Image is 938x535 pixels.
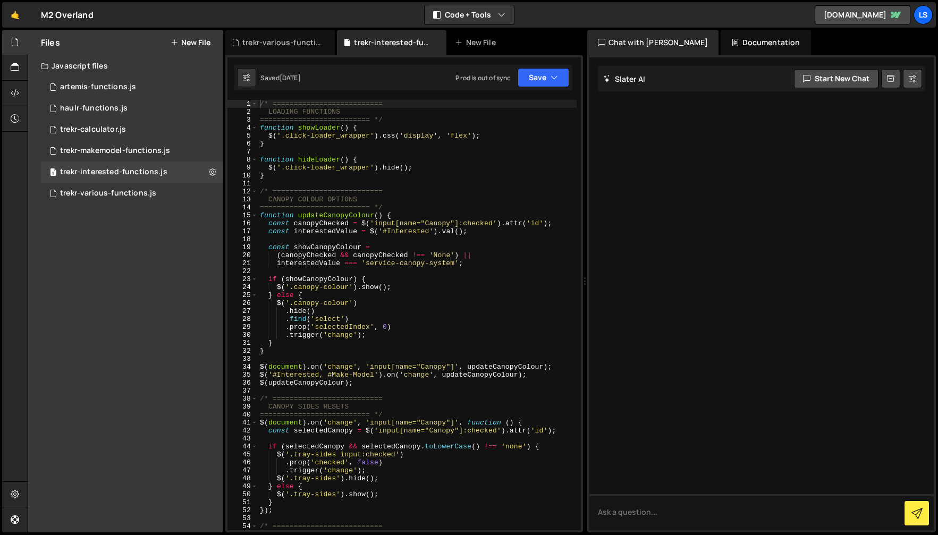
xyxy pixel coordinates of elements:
[425,5,514,24] button: Code + Tools
[260,73,301,82] div: Saved
[227,164,258,172] div: 9
[227,347,258,355] div: 32
[227,283,258,291] div: 24
[242,37,322,48] div: trekr-various-functions.js
[60,167,167,177] div: trekr-interested-functions.js
[227,291,258,299] div: 25
[721,30,810,55] div: Documentation
[50,169,56,177] span: 1
[227,307,258,315] div: 27
[227,411,258,419] div: 40
[227,180,258,188] div: 11
[794,69,878,88] button: Start new chat
[227,203,258,211] div: 14
[41,98,223,119] div: 11669/40542.js
[227,140,258,148] div: 6
[227,395,258,403] div: 38
[2,2,28,28] a: 🤙
[354,37,434,48] div: trekr-interested-functions.js
[227,339,258,347] div: 31
[227,108,258,116] div: 2
[227,156,258,164] div: 8
[227,427,258,435] div: 42
[227,235,258,243] div: 18
[41,183,223,204] div: 11669/37341.js
[227,196,258,203] div: 13
[455,37,500,48] div: New File
[227,124,258,132] div: 4
[60,125,126,134] div: trekr-calculator.js
[227,490,258,498] div: 50
[171,38,210,47] button: New File
[227,514,258,522] div: 53
[227,379,258,387] div: 36
[227,371,258,379] div: 35
[227,355,258,363] div: 33
[227,498,258,506] div: 51
[60,189,156,198] div: trekr-various-functions.js
[227,251,258,259] div: 20
[227,188,258,196] div: 12
[227,275,258,283] div: 23
[518,68,569,87] button: Save
[227,363,258,371] div: 34
[914,5,933,24] a: LS
[603,74,646,84] h2: Slater AI
[60,82,136,92] div: artemis-functions.js
[227,522,258,530] div: 54
[41,37,60,48] h2: Files
[227,259,258,267] div: 21
[227,243,258,251] div: 19
[227,435,258,443] div: 43
[227,466,258,474] div: 47
[41,119,223,140] div: 11669/27653.js
[41,140,223,162] div: 11669/37446.js
[227,387,258,395] div: 37
[227,451,258,458] div: 45
[815,5,910,24] a: [DOMAIN_NAME]
[227,458,258,466] div: 46
[227,419,258,427] div: 41
[227,482,258,490] div: 49
[227,227,258,235] div: 17
[60,104,128,113] div: haulr-functions.js
[28,55,223,77] div: Javascript files
[227,443,258,451] div: 44
[587,30,719,55] div: Chat with [PERSON_NAME]
[41,77,223,98] div: 11669/42207.js
[227,403,258,411] div: 39
[227,100,258,108] div: 1
[227,116,258,124] div: 3
[227,299,258,307] div: 26
[227,331,258,339] div: 30
[227,506,258,514] div: 52
[280,73,301,82] div: [DATE]
[227,148,258,156] div: 7
[227,132,258,140] div: 5
[227,267,258,275] div: 22
[227,219,258,227] div: 16
[455,73,511,82] div: Prod is out of sync
[227,172,258,180] div: 10
[41,9,94,21] div: M2 Overland
[227,315,258,323] div: 28
[227,323,258,331] div: 29
[41,162,223,183] div: 11669/42694.js
[60,146,170,156] div: trekr-makemodel-functions.js
[227,211,258,219] div: 15
[227,474,258,482] div: 48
